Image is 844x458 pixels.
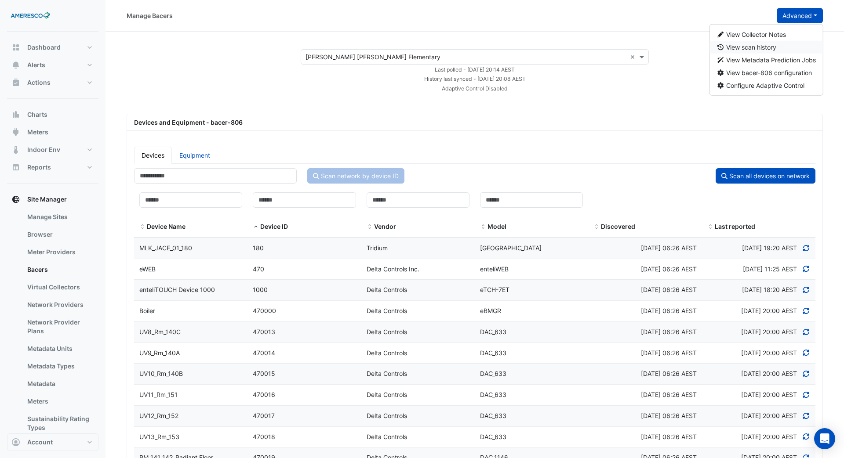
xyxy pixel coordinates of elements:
[802,244,810,252] a: Refresh
[709,24,823,96] div: Advanced
[707,224,713,231] span: Last reported
[139,224,146,231] span: Device Name
[367,307,407,314] span: Delta Controls
[743,265,797,273] span: Discovered at
[742,286,797,293] span: Discovered at
[7,74,98,91] button: Actions
[480,391,506,398] span: DAC_633
[715,223,755,230] span: Last reported
[20,314,98,340] a: Network Provider Plans
[480,244,542,252] span: [GEOGRAPHIC_DATA]
[367,370,407,377] span: Delta Controls
[139,265,156,273] span: eWEB
[802,370,810,377] a: Refresh
[480,265,509,273] span: enteliWEB
[7,191,98,208] button: Site Manager
[716,168,815,184] button: Scan all devices on network
[253,412,275,419] span: 470017
[139,307,155,314] span: Boiler
[367,412,407,419] span: Delta Controls
[802,328,810,335] a: Refresh
[726,82,804,89] span: Configure Adaptive Control
[11,145,20,154] app-icon: Indoor Env
[442,85,508,92] small: Adaptive Control Disabled
[641,370,697,377] span: Wed 11-Jun-2025 13:26 PDT
[129,118,821,127] div: Devices and Equipment - bacer-806
[814,428,835,449] div: Open Intercom Messenger
[641,391,697,398] span: Wed 11-Jun-2025 13:26 PDT
[487,223,506,230] span: Model
[641,265,697,273] span: Wed 11-Jun-2025 13:26 PDT
[480,286,509,293] span: eTCH-7ET
[139,328,181,335] span: UV8_Rm_140C
[253,244,264,252] span: 180
[601,223,635,230] span: Discovered
[641,307,697,314] span: Wed 11-Jun-2025 13:26 PDT
[253,433,275,440] span: 470018
[134,147,172,164] a: Devices
[7,433,98,451] button: Account
[480,370,506,377] span: DAC_633
[367,286,407,293] span: Delta Controls
[20,226,98,243] a: Browser
[641,328,697,335] span: Wed 11-Jun-2025 13:26 PDT
[11,7,50,25] img: Company Logo
[253,349,275,357] span: 470014
[7,56,98,74] button: Alerts
[11,110,20,119] app-icon: Charts
[253,286,268,293] span: 1000
[7,123,98,141] button: Meters
[435,66,515,73] small: Mon 01-Sep-2025 03:14 PDT
[424,76,526,82] small: Mon 01-Sep-2025 03:08 PDT
[27,43,61,52] span: Dashboard
[147,223,186,230] span: Device Name
[172,147,218,164] a: Equipment
[741,391,797,398] span: Discovered at
[20,357,98,375] a: Metadata Types
[7,208,98,440] div: Site Manager
[27,438,53,447] span: Account
[709,54,823,66] button: View Metadata Prediction Jobs
[367,349,407,357] span: Delta Controls
[7,106,98,123] button: Charts
[802,265,810,273] a: Refresh
[20,410,98,436] a: Sustainability Rating Types
[802,286,810,293] a: Refresh
[726,43,776,51] span: View scan history
[741,433,797,440] span: Discovered at
[726,31,786,38] span: View Collector Notes
[20,243,98,261] a: Meter Providers
[742,244,797,252] span: Discovered at
[20,261,98,278] a: Bacers
[20,208,98,226] a: Manage Sites
[11,61,20,69] app-icon: Alerts
[253,328,275,335] span: 470013
[367,391,407,398] span: Delta Controls
[709,66,823,79] button: View bacer-806 configuration
[741,328,797,335] span: Discovered at
[7,39,98,56] button: Dashboard
[11,163,20,172] app-icon: Reports
[641,349,697,357] span: Wed 11-Jun-2025 13:26 PDT
[139,370,183,377] span: UV10_Rm_140B
[11,43,20,52] app-icon: Dashboard
[253,307,276,314] span: 470000
[709,41,823,54] button: View scan history
[641,244,697,252] span: Wed 11-Jun-2025 13:26 PDT
[127,11,173,20] div: Manage Bacers
[480,307,501,314] span: eBMGR
[27,78,51,87] span: Actions
[20,296,98,314] a: Network Providers
[253,265,264,273] span: 470
[777,8,823,23] button: Advanced
[253,391,275,398] span: 470016
[480,412,506,419] span: DAC_633
[139,412,178,419] span: UV12_Rm_152
[11,78,20,87] app-icon: Actions
[253,224,259,231] span: Device ID
[27,61,45,69] span: Alerts
[11,195,20,204] app-icon: Site Manager
[802,307,810,314] a: Refresh
[726,69,812,76] span: View bacer-806 configuration
[20,278,98,296] a: Virtual Collectors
